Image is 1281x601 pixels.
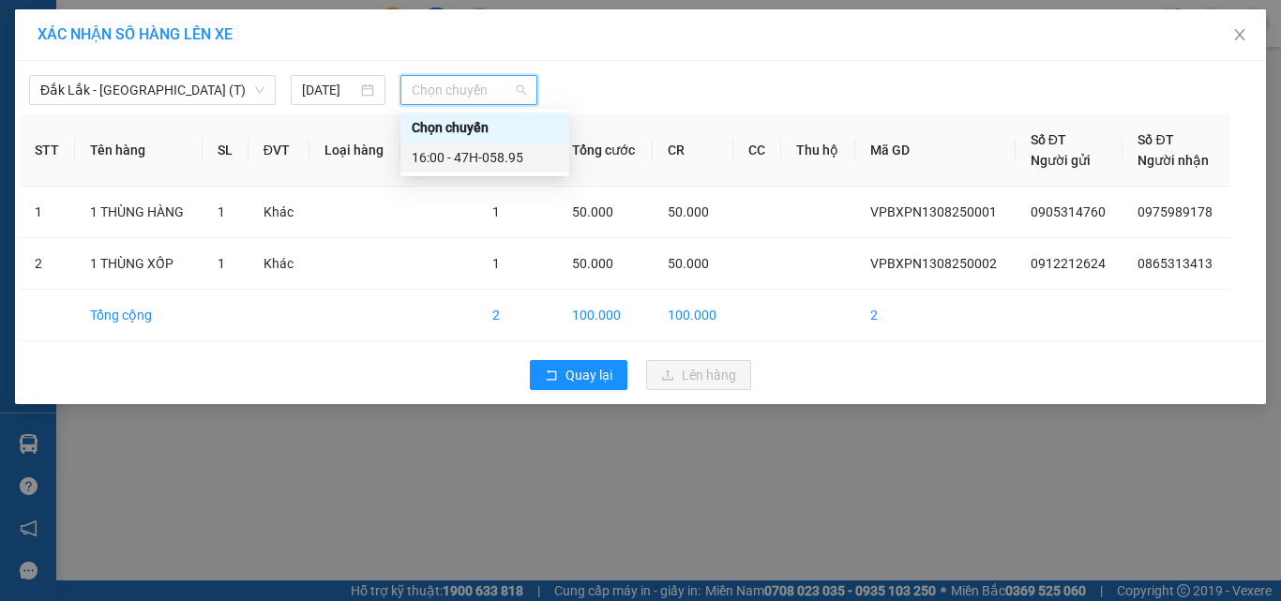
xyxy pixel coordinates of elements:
td: 2 [855,290,1016,341]
td: Khác [249,187,310,238]
th: Tổng cước [557,114,652,187]
th: Mã GD [855,114,1016,187]
span: VPBXPN1308250001 [870,204,997,219]
div: Chọn chuyến [412,117,558,138]
span: rollback [545,368,558,383]
td: 100.000 [653,290,733,341]
span: 0865313413 [1138,256,1213,271]
input: 13/08/2025 [302,80,356,100]
div: Chọn chuyến [400,113,569,143]
span: Số ĐT [1138,132,1173,147]
span: Chọn chuyến [412,76,527,104]
button: rollbackQuay lại [530,360,627,390]
th: CC [733,114,781,187]
td: Khác [249,238,310,290]
td: 2 [477,290,557,341]
span: 0912212624 [1031,256,1106,271]
span: Người gửi [1031,153,1091,168]
span: Đắk Lắk - Sài Gòn (T) [40,76,264,104]
span: 1 [492,256,500,271]
th: CR [653,114,733,187]
button: uploadLên hàng [646,360,751,390]
span: Quay lại [565,365,612,385]
th: ĐVT [249,114,310,187]
td: 1 [20,187,75,238]
span: 0975989178 [1138,204,1213,219]
button: Close [1213,9,1266,62]
span: 1 [492,204,500,219]
th: Thu hộ [781,114,855,187]
span: XÁC NHẬN SỐ HÀNG LÊN XE [38,25,233,43]
th: Tên hàng [75,114,202,187]
td: Tổng cộng [75,290,202,341]
span: 1 [218,256,225,271]
span: 50.000 [668,204,709,219]
th: STT [20,114,75,187]
td: 1 THÙNG XỐP [75,238,202,290]
span: 50.000 [572,204,613,219]
th: SL [203,114,249,187]
td: 100.000 [557,290,652,341]
span: 0905314760 [1031,204,1106,219]
span: VPBXPN1308250002 [870,256,997,271]
span: Người nhận [1138,153,1209,168]
span: 50.000 [668,256,709,271]
span: 1 [218,204,225,219]
td: 2 [20,238,75,290]
span: 50.000 [572,256,613,271]
span: Số ĐT [1031,132,1066,147]
td: 1 THÙNG HÀNG [75,187,202,238]
span: close [1232,27,1247,42]
th: Loại hàng [309,114,400,187]
div: 16:00 - 47H-058.95 [412,147,558,168]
